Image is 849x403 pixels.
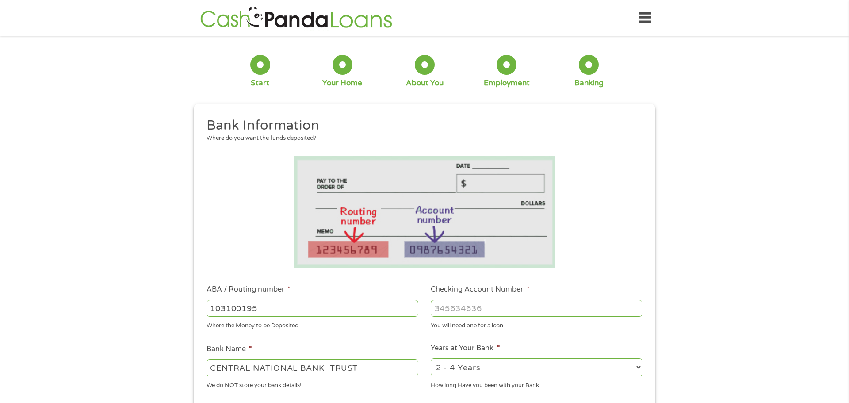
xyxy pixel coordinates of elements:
div: Where do you want the funds deposited? [207,134,636,143]
div: How long Have you been with your Bank [431,378,642,390]
label: Years at Your Bank [431,344,500,353]
div: Start [251,78,269,88]
div: You will need one for a loan. [431,319,642,330]
label: Checking Account Number [431,285,529,294]
div: Your Home [322,78,362,88]
img: Routing number location [294,156,555,268]
div: We do NOT store your bank details! [207,378,418,390]
div: Where the Money to be Deposited [207,319,418,330]
div: About You [406,78,444,88]
input: 345634636 [431,300,642,317]
h2: Bank Information [207,117,636,134]
div: Banking [574,78,604,88]
label: Bank Name [207,345,252,354]
label: ABA / Routing number [207,285,291,294]
div: Employment [484,78,530,88]
input: 263177916 [207,300,418,317]
img: GetLoanNow Logo [198,5,395,31]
